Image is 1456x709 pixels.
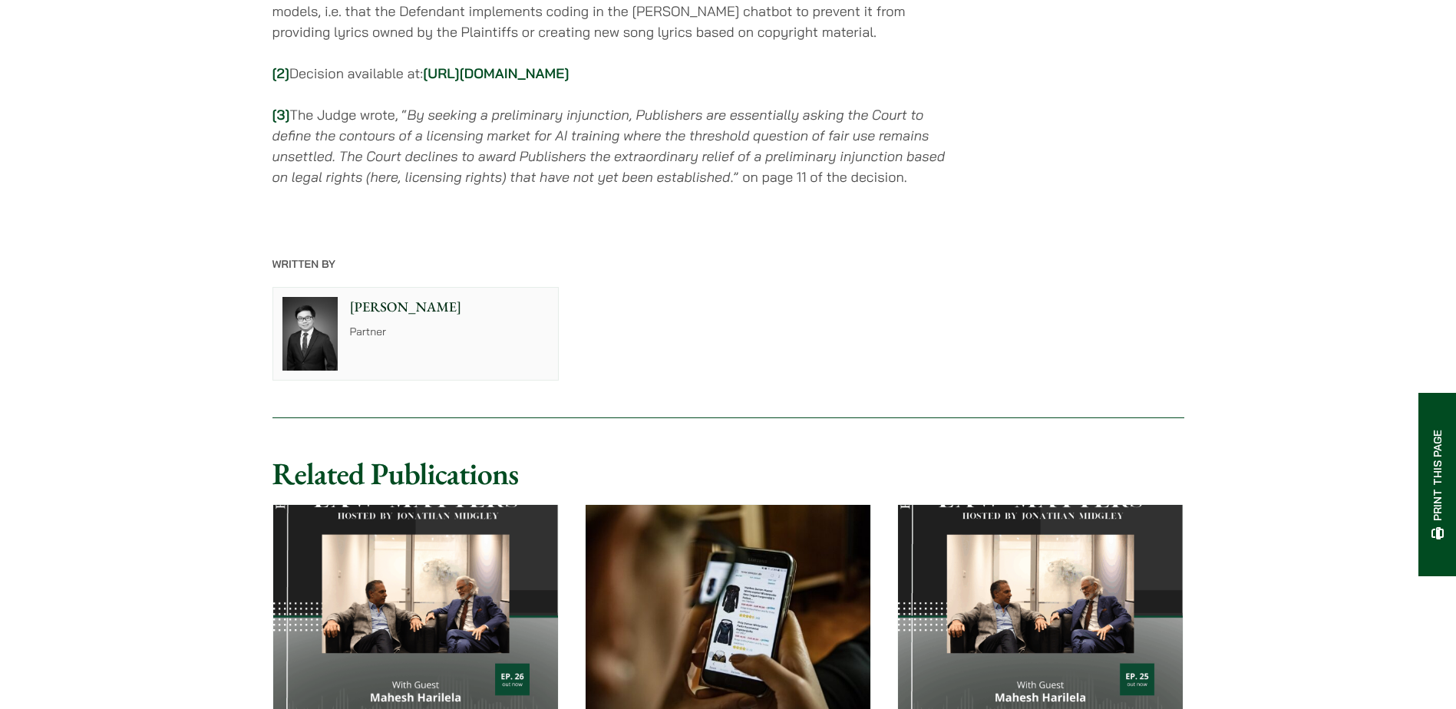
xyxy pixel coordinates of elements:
[272,106,946,186] em: By seeking a preliminary injunction, Publishers are essentially asking the Court to define the co...
[272,64,289,82] a: [2]
[272,455,1184,492] h2: Related Publications
[272,106,290,124] a: [3]
[272,63,956,84] p: Decision available at:
[272,257,1184,271] p: Written By
[272,104,956,187] p: The Judge wrote, “ .” on page 11 of the decision.
[350,297,549,318] p: [PERSON_NAME]
[350,324,549,340] p: Partner
[423,64,569,82] a: [URL][DOMAIN_NAME]
[272,287,559,381] a: [PERSON_NAME] Partner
